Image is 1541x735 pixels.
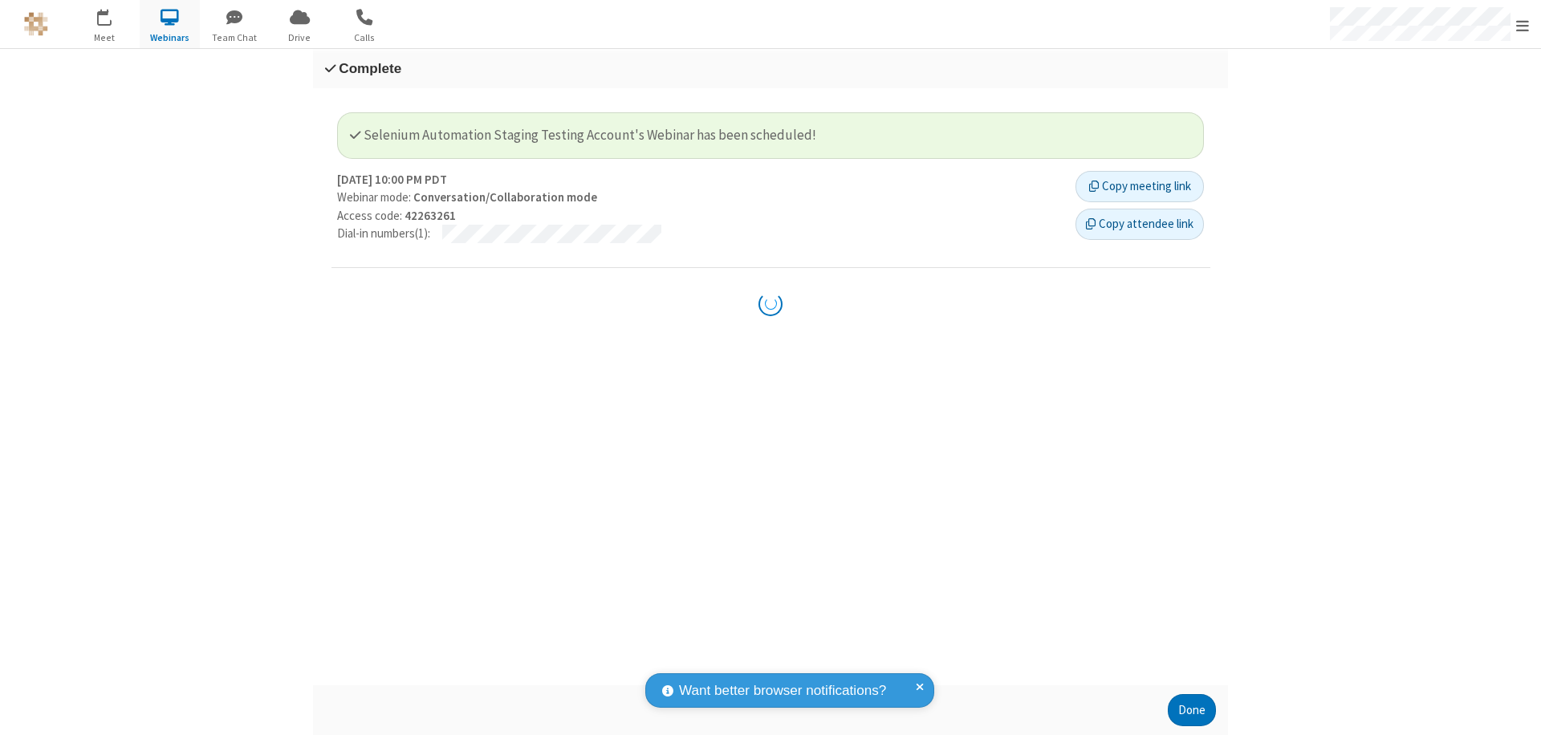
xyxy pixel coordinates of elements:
strong: 42263261 [405,208,456,223]
strong: Conversation/Collaboration mode [413,189,597,205]
p: Webinar mode: [337,189,1063,207]
button: Done [1168,694,1216,726]
span: Want better browser notifications? [679,680,886,701]
p: Access code: [337,207,1063,225]
p: Dial-in numbers (1) : [337,225,430,243]
span: Meet [75,30,135,45]
div: 6 [108,9,119,21]
span: Calls [335,30,395,45]
button: Copy attendee link [1075,209,1204,241]
button: Copy meeting link [1075,171,1204,203]
span: Selenium Automation Staging Testing Account's Webinar has been scheduled! [350,126,816,144]
span: Drive [270,30,330,45]
h3: Complete [325,61,1216,76]
span: Webinars [140,30,200,45]
strong: [DATE] 10:00 PM PDT [337,171,447,189]
img: QA Selenium DO NOT DELETE OR CHANGE [24,12,48,36]
span: Team Chat [205,30,265,45]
